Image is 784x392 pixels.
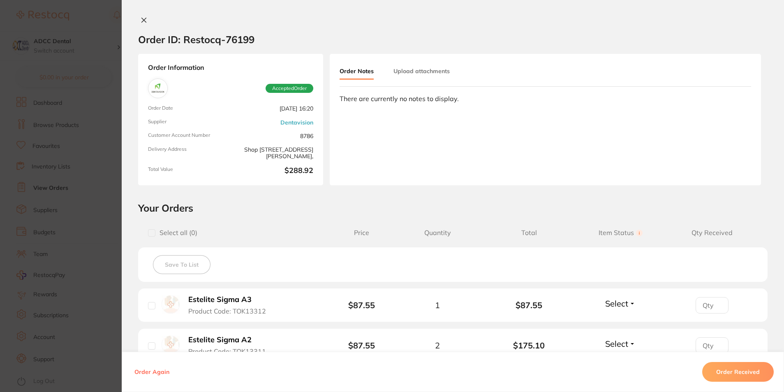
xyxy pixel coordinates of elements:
[138,33,254,46] h2: Order ID: Restocq- 76199
[483,300,575,310] b: $87.55
[393,64,450,78] button: Upload attachments
[702,362,774,382] button: Order Received
[603,339,638,349] button: Select
[605,298,628,309] span: Select
[148,64,313,72] strong: Order Information
[138,202,768,214] h2: Your Orders
[186,335,277,355] button: Estelite Sigma A2 Product Code: TOK13311
[392,229,483,237] span: Quantity
[435,341,440,350] span: 2
[186,295,277,315] button: Estelite Sigma A3 Product Code: TOK13312
[153,255,210,274] button: Save To List
[483,229,575,237] span: Total
[148,146,227,160] span: Delivery Address
[148,105,227,112] span: Order Date
[331,229,392,237] span: Price
[188,348,266,355] span: Product Code: TOK13311
[150,81,166,96] img: Dentavision
[155,229,197,237] span: Select all ( 0 )
[340,95,751,102] div: There are currently no notes to display.
[266,84,313,93] span: Accepted Order
[148,132,227,139] span: Customer Account Number
[348,300,375,310] b: $87.55
[348,340,375,350] b: $87.55
[234,146,313,160] span: Shop [STREET_ADDRESS][PERSON_NAME],
[234,166,313,175] b: $288.92
[234,105,313,112] span: [DATE] 16:20
[280,119,313,126] a: Dentavision
[132,368,172,376] button: Order Again
[188,307,266,315] span: Product Code: TOK13312
[148,166,227,175] span: Total Value
[603,298,638,309] button: Select
[435,300,440,310] span: 1
[162,336,180,354] img: Estelite Sigma A2
[234,132,313,139] span: 8786
[575,229,666,237] span: Item Status
[696,297,728,314] input: Qty
[340,64,374,80] button: Order Notes
[666,229,758,237] span: Qty Received
[605,339,628,349] span: Select
[188,336,252,344] b: Estelite Sigma A2
[188,295,252,304] b: Estelite Sigma A3
[696,337,728,354] input: Qty
[162,295,180,314] img: Estelite Sigma A3
[148,119,227,126] span: Supplier
[483,341,575,350] b: $175.10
